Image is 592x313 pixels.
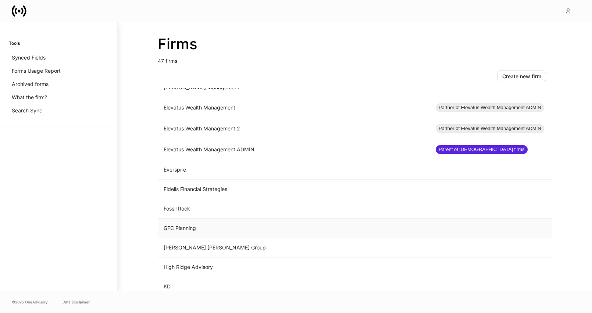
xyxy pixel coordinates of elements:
span: © 2025 OneAdvisory [12,299,48,305]
a: Synced Fields [9,51,108,64]
td: Fidelis Financial Strategies [158,180,430,199]
a: Archived forms [9,78,108,91]
p: Forms Usage Report [12,67,61,75]
p: 47 firms [158,53,552,65]
td: High Ridge Advisory [158,258,430,277]
button: Create new firm [498,71,546,82]
p: Archived forms [12,80,49,88]
span: Parent of [DEMOGRAPHIC_DATA] firms [436,146,528,153]
p: What the firm? [12,94,47,101]
td: Elevatus Wealth Management ADMIN [158,139,430,160]
p: Synced Fields [12,54,46,61]
h6: Tools [9,40,20,47]
td: [PERSON_NAME] [PERSON_NAME] Group [158,238,430,258]
td: Elevatus Wealth Management 2 [158,118,430,139]
td: Everspire [158,160,430,180]
td: GFC Planning [158,219,430,238]
td: Fossil Rock [158,199,430,219]
p: Search Sync [12,107,42,114]
span: Partner of Elevatus Wealth Management ADMIN [436,104,544,111]
td: Elevatus Wealth Management [158,97,430,118]
a: Data Disclaimer [63,299,90,305]
a: What the firm? [9,91,108,104]
td: KD [158,277,430,296]
span: Partner of Elevatus Wealth Management ADMIN [436,125,544,132]
a: Forms Usage Report [9,64,108,78]
h2: Firms [158,35,552,53]
div: Create new firm [502,74,541,79]
a: Search Sync [9,104,108,117]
